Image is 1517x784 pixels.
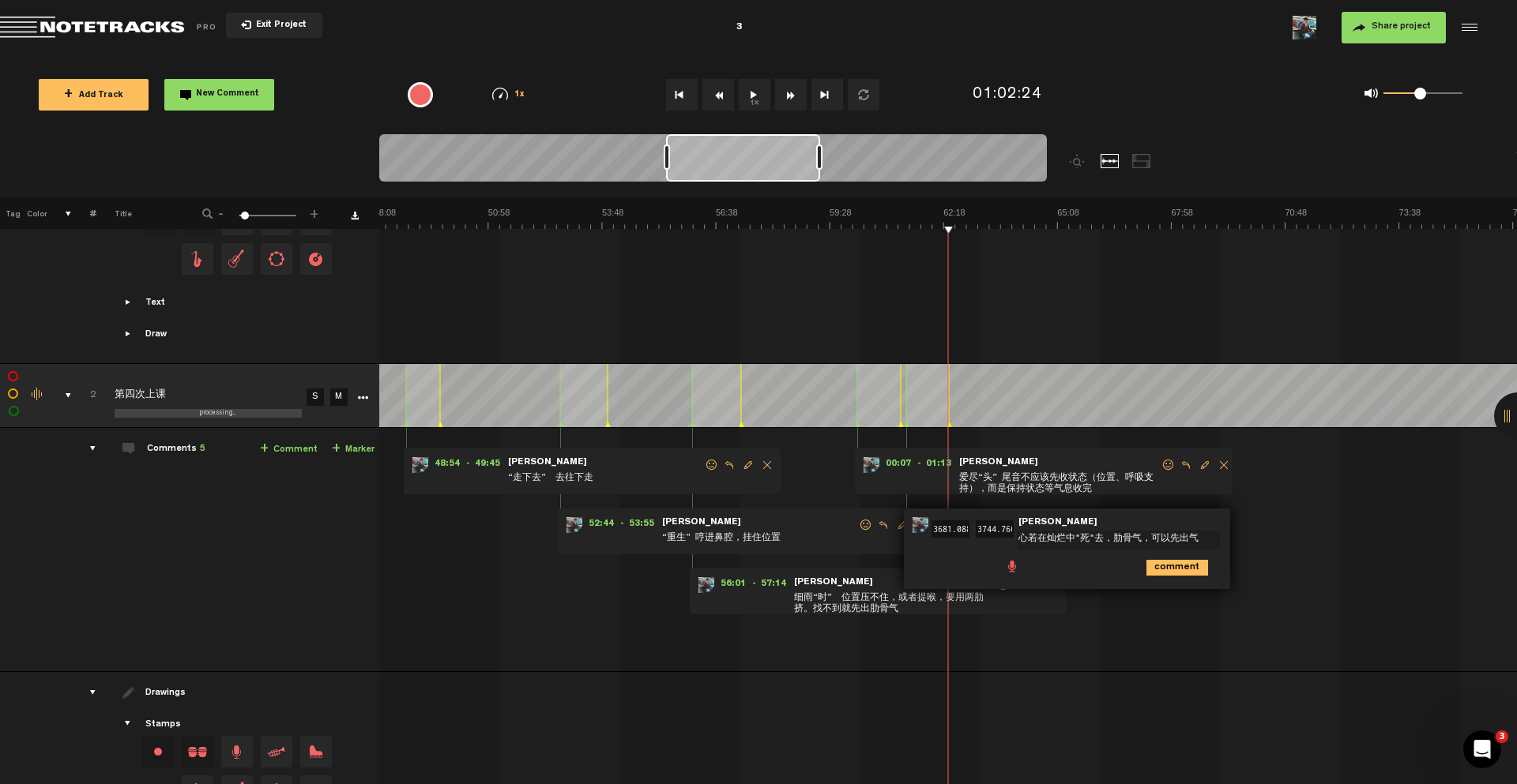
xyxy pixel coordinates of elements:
[115,388,320,404] div: Click to edit the title
[874,520,893,531] span: Reply to comment
[1195,460,1214,471] span: Edit comment
[332,441,375,459] a: Marker
[1146,560,1159,572] span: comment
[307,388,324,406] a: S
[893,520,912,531] span: Edit comment
[917,457,958,473] span: - 01:13
[506,470,704,487] span: “走下去” 去往下走
[74,685,99,700] div: drawings
[300,736,332,767] span: Drag and drop a stamp
[251,21,307,30] span: Exit Project
[122,296,135,309] span: Showcase text
[1463,730,1501,768] iframe: Intercom live chat
[355,389,370,403] a: More
[775,79,807,111] button: Fast Forward
[412,457,428,473] img: ACg8ocLDQpwTEqEUlOyuZE55O7a_3iEph20LWw3bD2LAi9cxZt47cMrR=s96-c
[1293,16,1316,39] img: ACg8ocLDQpwTEqEUlOyuZE55O7a_3iEph20LWw3bD2LAi9cxZt47cMrR=s96-c
[792,590,996,607] span: 细雨“时” 位置压不住，或者提喉，要用两肋挤。找不到就先出肋骨气
[122,718,135,730] span: Showcase stamps
[260,441,318,459] a: Comment
[182,736,213,767] span: Drag and drop a stamp
[226,13,322,38] button: Exit Project
[164,79,274,111] button: New Comment
[428,457,466,473] span: 48:54
[145,718,181,732] div: Stamps
[864,457,879,473] img: ACg8ocLDQpwTEqEUlOyuZE55O7a_3iEph20LWw3bD2LAi9cxZt47cMrR=s96-c
[492,88,508,100] img: speedometer.svg
[221,243,253,275] span: Drag and drop a stamp
[792,577,875,588] span: [PERSON_NAME]
[698,577,714,593] img: ACg8ocLDQpwTEqEUlOyuZE55O7a_3iEph20LWw3bD2LAi9cxZt47cMrR=s96-c
[714,577,752,593] span: 56:01
[64,92,123,100] span: Add Track
[199,410,235,417] span: processing...
[261,243,292,275] span: Drag and drop a stamp
[308,207,321,216] span: +
[330,388,348,406] a: M
[64,88,73,101] span: +
[260,443,269,456] span: +
[351,212,359,219] a: Download comments
[506,457,589,468] span: [PERSON_NAME]
[147,443,205,456] div: Comments
[122,328,135,340] span: Showcase draw menu
[958,470,1161,487] span: 爱尽“头” 尾音不应该先收状态（位置、呼吸支持），而是保持状态等气息收完
[739,79,770,111] button: 1x
[567,517,582,533] img: ACg8ocLDQpwTEqEUlOyuZE55O7a_3iEph20LWw3bD2LAi9cxZt47cMrR=s96-c
[74,441,99,456] div: comments
[1146,560,1208,576] i: comment
[182,243,213,275] span: Drag and drop a stamp
[468,88,549,101] div: 1x
[1372,22,1431,32] span: Share project
[1176,460,1195,471] span: Reply to comment
[408,82,433,107] div: {{ tooltip_message }}
[145,297,165,310] div: Text
[758,460,777,471] span: Delete comment
[300,243,332,275] span: Drag and drop a stamp
[582,517,620,533] span: 52:44
[1017,517,1099,528] span: [PERSON_NAME]
[1342,12,1446,43] button: Share project
[47,364,72,428] td: comments, stamps & drawings
[96,364,302,428] td: Click to edit the title processing... 第四次上课
[702,79,734,111] button: Rewind
[493,8,986,47] div: 3
[620,517,661,533] span: - 53:55
[24,364,47,428] td: Change the color of the waveform
[24,197,47,229] th: Color
[39,79,149,111] button: +Add Track
[514,91,525,99] span: 1x
[811,79,843,111] button: Go to end
[26,388,50,402] div: Change the color of the waveform
[848,79,879,111] button: Loop
[736,8,743,47] div: 3
[196,90,259,99] span: New Comment
[74,388,99,403] div: Click to change the order number
[666,79,698,111] button: Go to beginning
[145,687,189,700] div: Drawings
[739,460,758,471] span: Edit comment
[973,84,1042,107] div: 01:02:24
[332,443,341,456] span: +
[72,364,96,428] td: Click to change the order number 2
[661,517,743,528] span: [PERSON_NAME]
[221,736,253,767] span: Drag and drop a stamp
[215,207,228,216] span: -
[72,428,96,672] td: comments
[72,197,96,229] th: #
[466,457,506,473] span: - 49:45
[879,457,917,473] span: 00:07
[200,445,205,454] span: 5
[752,577,792,593] span: - 57:14
[145,328,167,342] div: Draw
[72,140,96,364] td: drawings
[661,530,858,547] span: “重生” 哼进鼻腔，挂住位置
[50,388,74,403] div: comments, stamps & drawings
[913,517,928,533] img: ACg8ocLDQpwTEqEUlOyuZE55O7a_3iEph20LWw3bD2LAi9cxZt47cMrR=s96-c
[96,197,181,229] th: Title
[1214,460,1233,471] span: Delete comment
[142,736,174,767] div: Change stamp color.To change the color of an existing stamp, select the stamp on the right and th...
[958,457,1040,468] span: [PERSON_NAME]
[720,460,739,471] span: Reply to comment
[1496,730,1508,743] span: 3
